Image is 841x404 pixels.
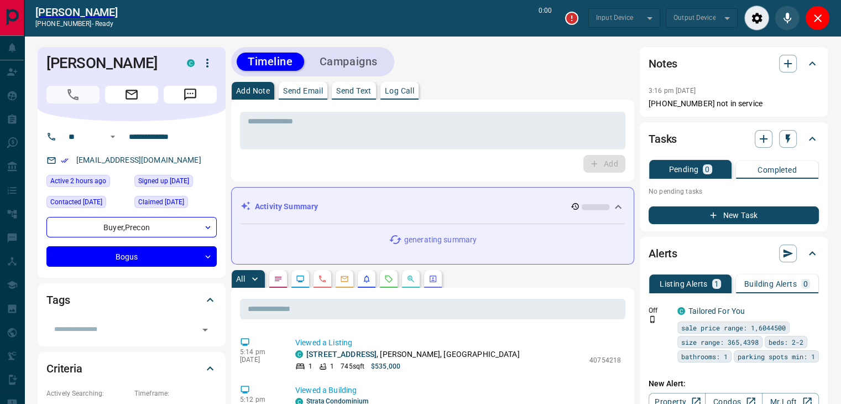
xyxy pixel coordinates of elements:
div: condos.ca [187,59,195,67]
h2: Alerts [649,245,677,262]
div: Sun Jul 27 2025 [134,196,217,211]
button: Campaigns [309,53,389,71]
a: [PERSON_NAME] [35,6,118,19]
p: Send Email [283,87,323,95]
div: Mute [775,6,800,30]
span: Call [46,86,100,103]
p: No pending tasks [649,183,819,200]
span: Email [105,86,158,103]
div: Tags [46,287,217,313]
div: Close [805,6,830,30]
div: Sun Jul 27 2025 [46,196,129,211]
p: 1 [330,361,334,371]
p: Pending [668,165,698,173]
div: Audio Settings [744,6,769,30]
div: condos.ca [677,307,685,315]
p: Send Text [336,87,372,95]
p: 1 [714,280,719,288]
span: ready [95,20,114,28]
h1: [PERSON_NAME] [46,54,170,72]
p: Off [649,305,671,315]
a: Tailored For You [688,307,745,315]
span: Contacted [DATE] [50,196,102,208]
h2: Tasks [649,130,677,148]
p: 5:14 pm [240,348,279,356]
p: [PHONE_NUMBER] not in service [649,98,819,110]
div: condos.ca [295,350,303,358]
div: Tue Oct 14 2025 [46,175,129,190]
a: [EMAIL_ADDRESS][DOMAIN_NAME] [76,156,201,164]
span: parking spots min: 1 [738,351,815,362]
p: 0:00 [539,6,552,30]
p: Viewed a Listing [295,337,621,349]
svg: Calls [318,274,327,283]
p: All [236,275,245,283]
div: Sun Jul 27 2025 [134,175,217,190]
span: Active 2 hours ago [50,175,106,187]
p: , [PERSON_NAME], [GEOGRAPHIC_DATA] [306,349,520,360]
div: Bogus [46,246,217,267]
span: Signed up [DATE] [138,175,189,187]
p: 5:12 pm [240,396,279,403]
span: Claimed [DATE] [138,196,184,208]
span: size range: 365,4398 [681,336,759,348]
h2: Tags [46,291,70,309]
h2: Criteria [46,360,82,377]
p: Listing Alerts [660,280,708,288]
span: beds: 2-2 [769,336,803,348]
p: $535,000 [371,361,400,371]
div: Buyer , Precon [46,217,217,237]
div: Criteria [46,355,217,382]
p: 745 sqft [341,361,364,371]
p: generating summary [404,234,477,246]
p: 0 [705,165,709,173]
button: Timeline [237,53,304,71]
p: 1 [309,361,312,371]
p: Activity Summary [255,201,318,213]
svg: Lead Browsing Activity [296,274,305,283]
svg: Listing Alerts [362,274,371,283]
span: sale price range: 1,6044500 [681,322,786,333]
svg: Email Verified [61,157,69,164]
h2: Notes [649,55,677,72]
p: Actively Searching: [46,389,129,398]
p: Completed [758,166,797,174]
div: Tasks [649,126,819,152]
svg: Notes [274,274,283,283]
div: Notes [649,50,819,77]
p: Building Alerts [744,280,797,288]
p: 0 [803,280,808,288]
button: New Task [649,206,819,224]
div: Activity Summary [241,196,625,217]
button: Open [197,322,213,338]
p: Log Call [385,87,414,95]
button: Open [106,130,119,143]
span: Message [164,86,217,103]
a: [STREET_ADDRESS] [306,350,377,359]
svg: Push Notification Only [649,315,656,323]
p: 3:16 pm [DATE] [649,87,696,95]
p: [PHONE_NUMBER] - [35,19,118,29]
svg: Opportunities [406,274,415,283]
div: Alerts [649,240,819,267]
svg: Requests [384,274,393,283]
p: Viewed a Building [295,385,621,396]
span: bathrooms: 1 [681,351,728,362]
p: Timeframe: [134,389,217,398]
p: Add Note [236,87,270,95]
p: New Alert: [649,378,819,390]
p: [DATE] [240,356,279,364]
p: 40754218 [589,355,621,365]
svg: Agent Actions [429,274,437,283]
svg: Emails [340,274,349,283]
